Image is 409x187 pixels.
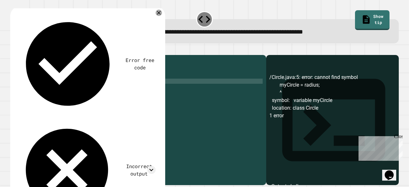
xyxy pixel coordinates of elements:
a: Show tip [355,10,390,30]
div: Incorrect output [123,163,156,177]
div: Error free code [124,57,156,71]
div: /Circle.java:5: error: cannot find symbol myCircle = radius; ^ symbol: variable myCircle location... [269,74,396,185]
iframe: chat widget [382,161,403,181]
iframe: chat widget [356,134,403,161]
div: Chat with us now!Close [3,3,44,41]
